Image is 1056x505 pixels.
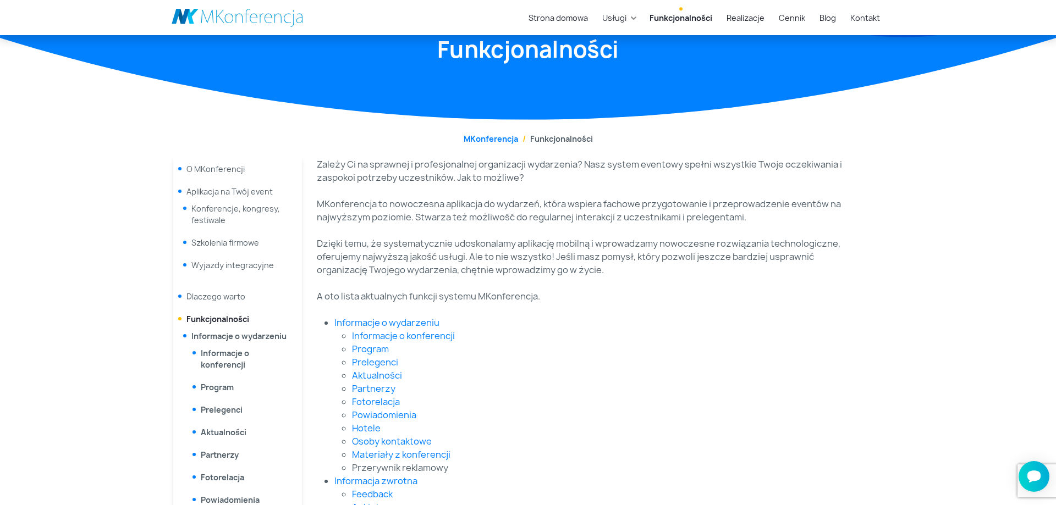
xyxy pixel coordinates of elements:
[352,448,450,460] a: Materiały z konferencji
[317,197,848,224] p: MKonferencja to nowoczesna aplikacja do wydarzeń, która wspiera fachowe przygotowanie i przeprowa...
[352,343,389,355] a: Program
[201,449,239,460] a: Partnerzy
[774,8,810,28] a: Cennik
[352,396,400,408] a: Fotorelacja
[598,8,631,28] a: Usługi
[352,330,455,342] a: Informacje o konferencji
[352,356,398,368] a: Prelegenci
[518,133,593,145] li: Funkcjonalności
[352,369,402,381] a: Aktualności
[524,8,592,28] a: Strona domowa
[201,382,234,392] a: Program
[846,8,884,28] a: Kontakt
[172,35,884,64] h1: Funkcjonalności
[334,475,417,487] a: Informacja zwrotna
[317,158,848,184] p: Zależy Ci na sprawnej i profesjonalnej organizacji wydarzenia? Nasz system eventowy spełni wszyst...
[645,8,717,28] a: Funkcjonalności
[722,8,769,28] a: Realizacje
[191,237,259,248] a: Szkolenia firmowe
[352,461,848,474] li: Przerywnik reklamowy
[201,404,243,415] a: Prelegenci
[352,488,393,500] a: Feedback
[186,291,245,302] a: Dlaczego warto
[186,164,245,174] a: O MKonferencji
[191,331,287,341] a: Informacje o wydarzeniu
[352,422,381,434] a: Hotele
[201,495,260,505] a: Powiadomienia
[317,237,848,276] p: Dzięki temu, że systematycznie udoskonalamy aplikację mobilną i wprowadzamy nowoczesne rozwiązani...
[191,260,274,270] a: Wyjazdy integracyjne
[352,382,395,395] a: Partnerzy
[186,186,273,197] span: Aplikacja na Twój event
[186,314,249,324] a: Funkcjonalności
[201,472,244,482] a: Fotorelacja
[1019,461,1049,492] iframe: Smartsupp widget button
[815,8,840,28] a: Blog
[334,317,439,329] a: Informacje o wydarzeniu
[201,427,246,437] a: Aktualności
[352,409,416,421] a: Powiadomienia
[464,134,518,144] a: MKonferencja
[317,290,848,303] p: A oto lista aktualnych funkcji systemu MKonferencja.
[191,203,280,225] a: Konferencje, kongresy, festiwale
[201,348,249,370] a: Informacje o konferencji
[172,133,884,145] nav: breadcrumb
[352,435,432,447] a: Osoby kontaktowe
